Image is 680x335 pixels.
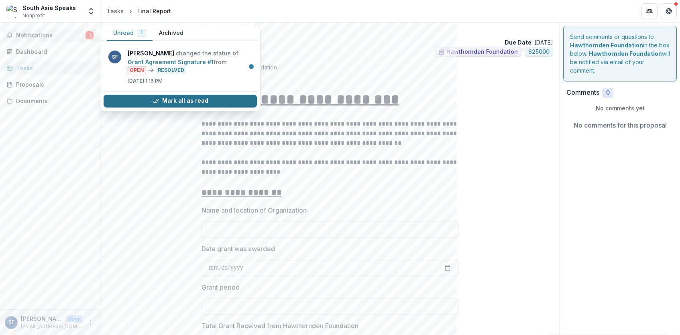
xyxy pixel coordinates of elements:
[16,97,90,105] div: Documents
[202,205,307,215] p: Name and location of Organization
[153,25,190,41] button: Archived
[16,80,90,89] div: Proposals
[128,49,252,74] p: changed the status of from
[86,3,97,19] button: Open entity switcher
[16,32,86,39] span: Notifications
[661,3,677,19] button: Get Help
[128,59,214,65] a: Grant Agreement Signature #1
[107,7,124,15] div: Tasks
[566,104,674,112] p: No comments yet
[16,47,90,56] div: Dashboard
[21,323,82,330] p: [EMAIL_ADDRESS][DOMAIN_NAME]
[104,5,174,17] nav: breadcrumb
[3,61,97,75] a: Tasks
[3,29,97,42] button: Notifications1
[3,78,97,91] a: Proposals
[22,4,76,12] div: South Asia Speaks
[202,321,358,331] p: Total Grant Received from Hawthornden Foundation
[16,64,90,72] div: Tasks
[202,282,240,292] p: Grant period
[104,95,257,108] button: Mark all as read
[606,89,610,96] span: 0
[3,94,97,108] a: Documents
[8,320,14,325] div: Sonia Faleiro
[563,26,677,81] div: Send comments or questions to in the box below. will be notified via email of your comment.
[3,45,97,58] a: Dashboard
[140,30,143,35] span: 1
[641,3,658,19] button: Partners
[137,7,171,15] div: Final Report
[6,5,19,18] img: South Asia Speaks
[505,38,553,47] p: : [DATE]
[202,244,275,254] p: Date grant was awarded
[86,31,94,39] span: 1
[66,315,82,323] p: User
[86,318,95,327] button: More
[566,89,599,96] h2: Comments
[104,5,127,17] a: Tasks
[107,29,553,37] p: [GEOGRAPHIC_DATA] Speaks - 2024 - 25,000
[21,315,63,323] p: [PERSON_NAME]
[113,63,547,71] p: : [PERSON_NAME] from Hawthornden Foundation
[505,39,531,46] strong: Due Date
[570,42,643,49] strong: Hawthornden Foundation
[22,12,45,19] span: Nonprofit
[446,49,518,55] span: Hawthornden Foundation
[528,49,550,55] span: $ 25000
[589,50,662,57] strong: Hawthornden Foundation
[107,25,153,41] button: Unread
[574,120,667,130] p: No comments for this proposal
